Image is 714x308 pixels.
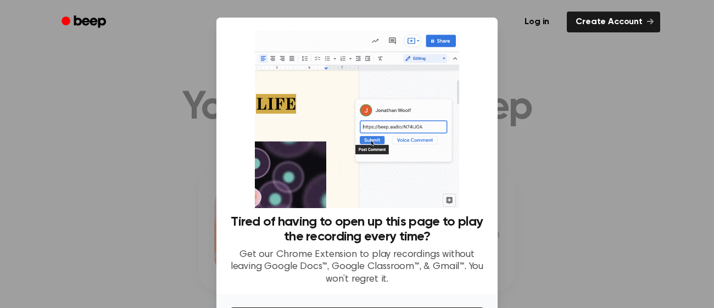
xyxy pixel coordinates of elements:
[230,215,484,244] h3: Tired of having to open up this page to play the recording every time?
[230,249,484,286] p: Get our Chrome Extension to play recordings without leaving Google Docs™, Google Classroom™, & Gm...
[514,9,560,35] a: Log in
[255,31,459,208] img: Beep extension in action
[54,12,116,33] a: Beep
[567,12,660,32] a: Create Account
